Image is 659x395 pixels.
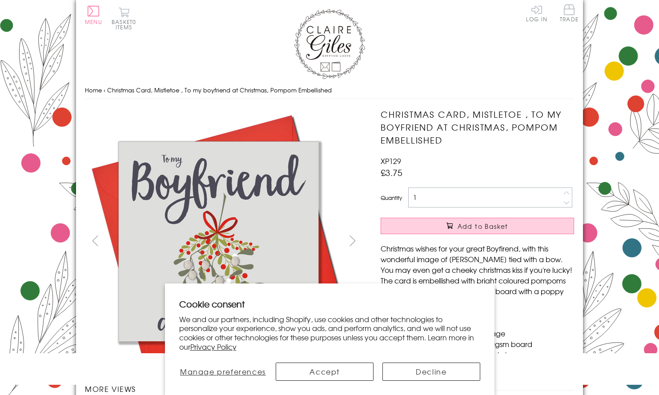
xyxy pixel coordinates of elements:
[190,341,237,352] a: Privacy Policy
[85,86,102,94] a: Home
[381,218,574,234] button: Add to Basket
[85,18,102,26] span: Menu
[363,108,630,375] img: Christmas Card, Mistletoe , To my boyfriend at Christmas, Pompom Embellished
[381,156,401,166] span: XP129
[179,363,267,381] button: Manage preferences
[276,363,374,381] button: Accept
[180,366,266,377] span: Manage preferences
[560,4,579,22] span: Trade
[104,86,105,94] span: ›
[85,108,352,375] img: Christmas Card, Mistletoe , To my boyfriend at Christmas, Pompom Embellished
[381,166,402,179] span: £3.75
[381,194,402,202] label: Quantity
[343,231,363,251] button: next
[560,4,579,24] a: Trade
[526,4,547,22] a: Log In
[381,108,574,146] h1: Christmas Card, Mistletoe , To my boyfriend at Christmas, Pompom Embellished
[381,243,574,307] p: Christmas wishes for your great Boyfirend, with this wonderful image of [PERSON_NAME] tied with a...
[112,7,136,30] button: Basket0 items
[116,18,136,31] span: 0 items
[458,222,508,231] span: Add to Basket
[107,86,332,94] span: Christmas Card, Mistletoe , To my boyfriend at Christmas, Pompom Embellished
[85,6,102,24] button: Menu
[85,81,574,100] nav: breadcrumbs
[85,383,363,394] h3: More views
[294,9,365,79] img: Claire Giles Greetings Cards
[179,315,480,351] p: We and our partners, including Shopify, use cookies and other technologies to personalize your ex...
[382,363,480,381] button: Decline
[179,298,480,310] h2: Cookie consent
[85,231,105,251] button: prev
